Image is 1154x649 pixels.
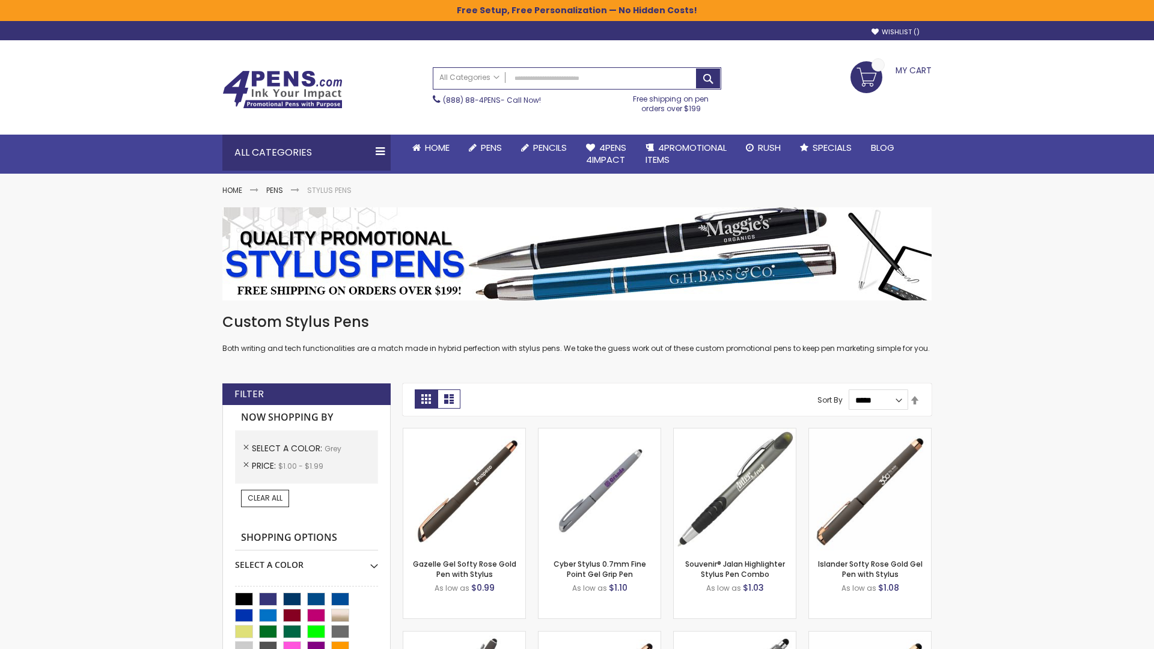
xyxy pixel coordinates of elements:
[674,428,796,550] img: Souvenir® Jalan Highlighter Stylus Pen Combo-Grey
[325,443,341,454] span: Grey
[425,141,450,154] span: Home
[222,207,932,300] img: Stylus Pens
[222,185,242,195] a: Home
[439,73,499,82] span: All Categories
[533,141,567,154] span: Pencils
[871,141,894,154] span: Blog
[252,460,278,472] span: Price
[539,428,661,438] a: Cyber Stylus 0.7mm Fine Point Gel Grip Pen-Grey
[809,428,931,438] a: Islander Softy Rose Gold Gel Pen with Stylus-Grey
[403,428,525,550] img: Gazelle Gel Softy Rose Gold Pen with Stylus-Grey
[809,428,931,550] img: Islander Softy Rose Gold Gel Pen with Stylus-Grey
[872,28,920,37] a: Wishlist
[636,135,736,174] a: 4PROMOTIONALITEMS
[415,389,438,409] strong: Grid
[674,631,796,641] a: Minnelli Softy Pen with Stylus - Laser Engraved-Grey
[554,559,646,579] a: Cyber Stylus 0.7mm Fine Point Gel Grip Pen
[252,442,325,454] span: Select A Color
[511,135,576,161] a: Pencils
[674,428,796,438] a: Souvenir® Jalan Highlighter Stylus Pen Combo-Grey
[459,135,511,161] a: Pens
[403,428,525,438] a: Gazelle Gel Softy Rose Gold Pen with Stylus-Grey
[471,582,495,594] span: $0.99
[572,583,607,593] span: As low as
[234,388,264,401] strong: Filter
[222,312,932,332] h1: Custom Stylus Pens
[539,428,661,550] img: Cyber Stylus 0.7mm Fine Point Gel Grip Pen-Grey
[576,135,636,174] a: 4Pens4impact
[241,490,289,507] a: Clear All
[222,135,391,171] div: All Categories
[813,141,852,154] span: Specials
[235,405,378,430] strong: Now Shopping by
[743,582,764,594] span: $1.03
[841,583,876,593] span: As low as
[685,559,785,579] a: Souvenir® Jalan Highlighter Stylus Pen Combo
[609,582,627,594] span: $1.10
[586,141,626,166] span: 4Pens 4impact
[646,141,727,166] span: 4PROMOTIONAL ITEMS
[403,631,525,641] a: Custom Soft Touch® Metal Pens with Stylus-Grey
[817,395,843,405] label: Sort By
[235,525,378,551] strong: Shopping Options
[248,493,282,503] span: Clear All
[278,461,323,471] span: $1.00 - $1.99
[539,631,661,641] a: Gazelle Gel Softy Rose Gold Pen with Stylus - ColorJet-Grey
[818,559,923,579] a: Islander Softy Rose Gold Gel Pen with Stylus
[222,70,343,109] img: 4Pens Custom Pens and Promotional Products
[433,68,505,88] a: All Categories
[307,185,352,195] strong: Stylus Pens
[878,582,899,594] span: $1.08
[443,95,501,105] a: (888) 88-4PENS
[706,583,741,593] span: As low as
[861,135,904,161] a: Blog
[266,185,283,195] a: Pens
[809,631,931,641] a: Islander Softy Rose Gold Gel Pen with Stylus - ColorJet Imprint-Grey
[736,135,790,161] a: Rush
[235,550,378,571] div: Select A Color
[222,312,932,354] div: Both writing and tech functionalities are a match made in hybrid perfection with stylus pens. We ...
[758,141,781,154] span: Rush
[435,583,469,593] span: As low as
[481,141,502,154] span: Pens
[413,559,516,579] a: Gazelle Gel Softy Rose Gold Pen with Stylus
[790,135,861,161] a: Specials
[403,135,459,161] a: Home
[443,95,541,105] span: - Call Now!
[621,90,722,114] div: Free shipping on pen orders over $199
